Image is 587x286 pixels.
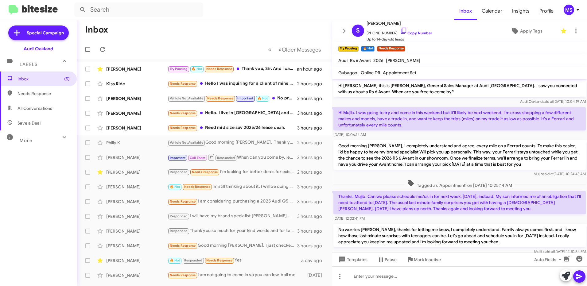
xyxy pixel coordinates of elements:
[170,96,203,100] span: Vehicle Not Available
[17,105,52,111] span: All Conversations
[106,228,168,234] div: [PERSON_NAME]
[414,254,441,265] span: Mark Inactive
[17,76,70,82] span: Inbox
[170,156,186,160] span: Important
[106,213,168,219] div: [PERSON_NAME]
[383,70,416,75] span: Appointment Set
[534,172,586,176] span: Mujib [DATE] 10:24:43 AM
[106,257,168,264] div: [PERSON_NAME]
[367,27,432,36] span: [PHONE_NUMBER]
[168,110,297,117] div: Hello. I live in [GEOGRAPHIC_DATA] and have already let your guy know that it's out of my price r...
[333,107,586,130] p: Hi Mujib. I was going to try and come in this weekend but it'll likely be next weekend. I'm cross...
[237,96,253,100] span: Important
[106,66,168,72] div: [PERSON_NAME]
[170,244,196,248] span: Needs Response
[333,191,586,214] p: Thanks, Mujib. Can we please schedule me/us in for next week, [DATE], instead. My son informed me...
[74,2,203,17] input: Search
[24,46,53,52] div: Audi Oakland
[534,249,586,254] span: Mujib [DATE] 12:10:54 PM
[106,184,168,190] div: [PERSON_NAME]
[305,272,327,278] div: [DATE]
[278,46,282,53] span: »
[529,254,569,265] button: Auto Fields
[386,58,420,63] span: [PERSON_NAME]
[168,139,297,146] div: Good morning [PERSON_NAME], Thank you for reaching out. No, unfortunately we do not have that veh...
[495,25,558,37] button: Apply Tags
[168,198,297,205] div: I am considering purchasing a 2025 Audi Q5 Premium Plus (white exterior, black interior). At this...
[361,46,374,52] small: 🔥 Hot
[168,153,297,161] div: When can you come by, let me know. I will make sure my appraisal specialist is prepared for your ...
[168,124,297,131] div: Need mid size suv 2025/26 lease deals
[17,120,41,126] span: Save a Deal
[543,172,554,176] span: said at
[106,169,168,175] div: [PERSON_NAME]
[184,258,202,262] span: Responded
[106,110,168,116] div: [PERSON_NAME]
[168,227,297,234] div: Thank you so much for your kind words and for taking the time to share your feedback. I’m glad to...
[543,249,554,254] span: said at
[106,272,168,278] div: [PERSON_NAME]
[520,25,542,37] span: Apply Tags
[297,81,327,87] div: 2 hours ago
[268,46,271,53] span: «
[333,216,365,221] span: [DATE] 12:02:41 PM
[106,95,168,102] div: [PERSON_NAME]
[534,254,564,265] span: Auto Fields
[385,254,397,265] span: Pause
[297,243,327,249] div: 3 hours ago
[297,169,327,175] div: 2 hours ago
[106,154,168,160] div: [PERSON_NAME]
[264,43,275,56] button: Previous
[184,185,210,189] span: Needs Response
[27,30,64,36] span: Special Campaign
[454,2,477,20] a: Inbox
[367,36,432,42] span: Up to 14-day-old leads
[275,43,325,56] button: Next
[170,170,188,174] span: Responded
[297,110,327,116] div: 3 hours ago
[297,66,327,72] div: an hour ago
[168,95,297,102] div: No problem
[168,242,297,249] div: Good morning [PERSON_NAME]. I just checked your used cars inventory but I couldn't see any q7 is ...
[168,272,305,279] div: i am not going to come in so you can low-ball me
[282,46,321,53] span: Older Messages
[520,99,586,104] span: Audi Oakland [DATE] 10:04:19 AM
[350,58,371,63] span: Rs 6 Avant
[106,125,168,131] div: [PERSON_NAME]
[85,25,108,35] h1: Inbox
[535,2,558,20] a: Profile
[170,258,180,262] span: 🔥 Hot
[170,199,196,203] span: Needs Response
[338,46,359,52] small: Try Pausing
[170,229,188,233] span: Responded
[170,67,188,71] span: Try Pausing
[338,58,348,63] span: Audi
[564,5,574,15] div: MS
[20,62,37,67] span: Labels
[297,228,327,234] div: 3 hours ago
[507,2,535,20] span: Insights
[106,140,168,146] div: Philly K
[301,257,327,264] div: a day ago
[333,80,586,97] p: Hi [PERSON_NAME] this is [PERSON_NAME], General Sales Manager at Audi [GEOGRAPHIC_DATA]. I saw yo...
[106,243,168,249] div: [PERSON_NAME]
[558,5,580,15] button: MS
[206,67,232,71] span: Needs Response
[297,95,327,102] div: 2 hours ago
[297,213,327,219] div: 3 hours ago
[297,184,327,190] div: 3 hours ago
[542,99,553,104] span: said at
[332,254,372,265] button: Templates
[265,43,325,56] nav: Page navigation example
[297,140,327,146] div: 2 hours ago
[170,111,196,115] span: Needs Response
[333,140,586,170] p: Good morning [PERSON_NAME], I completely understand and agree, every mile on a Ferrari counts. To...
[168,257,301,264] div: Yes
[168,213,297,220] div: I will have my brand specialist [PERSON_NAME] who has been in contact with you prepare the specs ...
[17,91,70,97] span: Needs Response
[367,20,432,27] span: [PERSON_NAME]
[192,170,218,174] span: Needs Response
[64,76,70,82] span: (5)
